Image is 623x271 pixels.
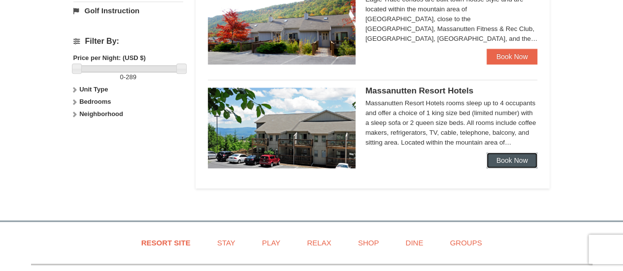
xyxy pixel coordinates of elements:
[126,73,136,81] span: 289
[346,232,392,254] a: Shop
[79,86,108,93] strong: Unit Type
[129,232,203,254] a: Resort Site
[73,1,183,20] a: Golf Instruction
[437,232,494,254] a: Groups
[250,232,293,254] a: Play
[79,110,123,118] strong: Neighborhood
[205,232,248,254] a: Stay
[73,37,183,46] h4: Filter By:
[79,98,111,105] strong: Bedrooms
[365,86,473,95] span: Massanutten Resort Hotels
[393,232,435,254] a: Dine
[295,232,343,254] a: Relax
[208,88,356,168] img: 19219026-1-e3b4ac8e.jpg
[73,72,183,82] label: -
[365,98,538,148] div: Massanutten Resort Hotels rooms sleep up to 4 occupants and offer a choice of 1 king size bed (li...
[487,49,538,64] a: Book Now
[120,73,124,81] span: 0
[73,54,146,61] strong: Price per Night: (USD $)
[487,152,538,168] a: Book Now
